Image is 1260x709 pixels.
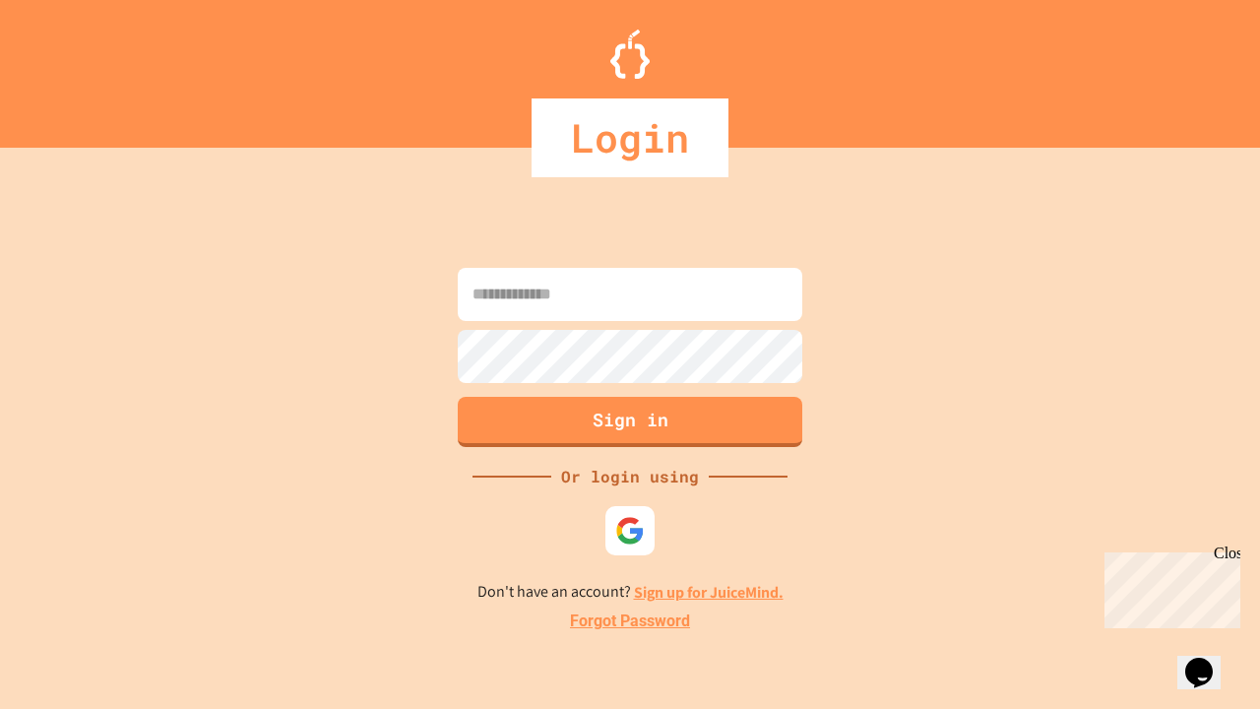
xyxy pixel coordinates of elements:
button: Sign in [458,397,802,447]
img: google-icon.svg [615,516,645,546]
a: Sign up for JuiceMind. [634,582,784,603]
a: Forgot Password [570,610,690,633]
iframe: chat widget [1177,630,1240,689]
div: Login [532,98,728,177]
p: Don't have an account? [477,580,784,605]
div: Chat with us now!Close [8,8,136,125]
div: Or login using [551,465,709,488]
img: Logo.svg [610,30,650,79]
iframe: chat widget [1097,545,1240,628]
